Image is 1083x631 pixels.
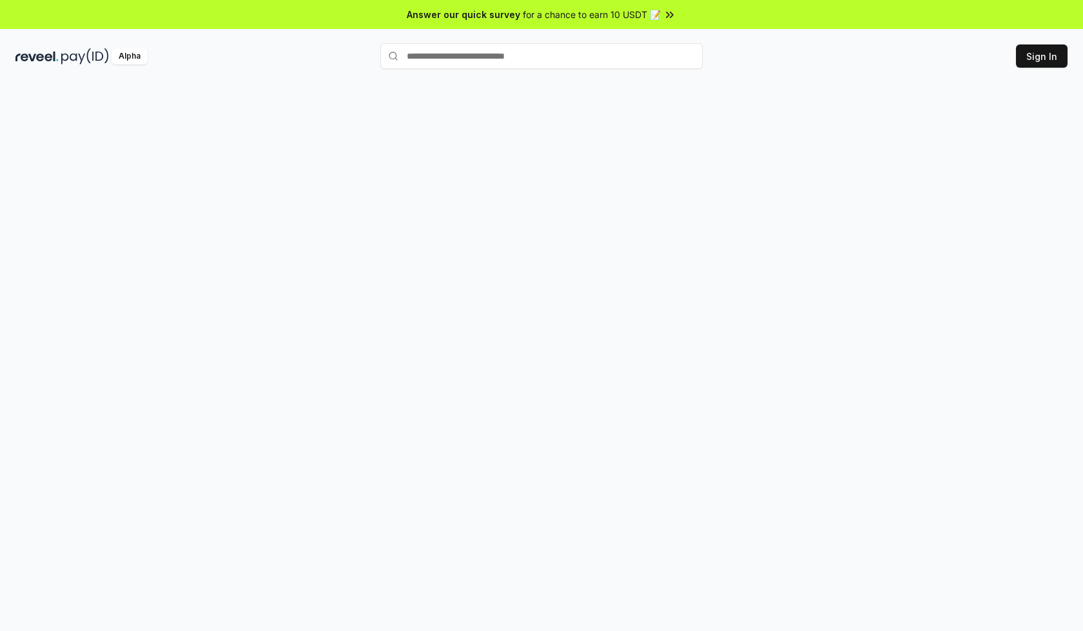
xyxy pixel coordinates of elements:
[523,8,661,21] span: for a chance to earn 10 USDT 📝
[1016,44,1068,68] button: Sign In
[407,8,520,21] span: Answer our quick survey
[112,48,148,64] div: Alpha
[15,48,59,64] img: reveel_dark
[61,48,109,64] img: pay_id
